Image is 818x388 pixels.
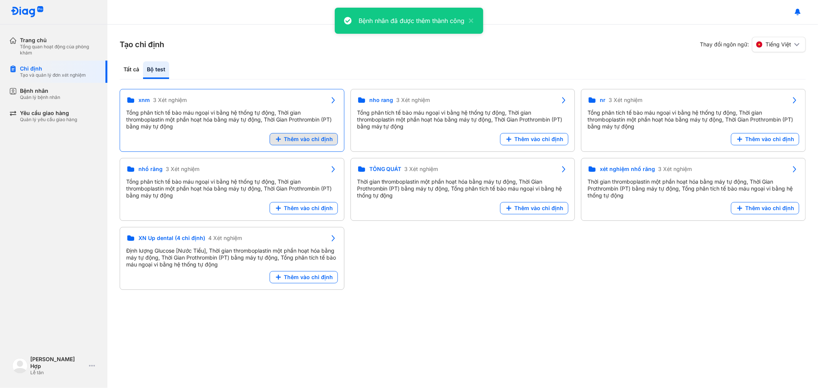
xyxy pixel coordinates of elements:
[20,44,98,56] div: Tổng quan hoạt động của phòng khám
[658,166,692,173] span: 3 Xét nghiệm
[357,178,569,199] div: Thời gian thromboplastin một phần hoạt hóa bằng máy tự động, Thời Gian Prothrombin (PT) bằng máy ...
[143,61,169,79] div: Bộ test
[30,356,86,370] div: [PERSON_NAME] Hợp
[397,97,430,104] span: 3 Xét nghiệm
[20,37,98,44] div: Trang chủ
[405,166,438,173] span: 3 Xét nghiệm
[20,87,60,94] div: Bệnh nhân
[731,202,799,214] button: Thêm vào chỉ định
[12,358,28,373] img: logo
[20,110,77,117] div: Yêu cầu giao hàng
[208,235,242,242] span: 4 Xét nghiệm
[126,178,338,199] div: Tổng phân tích tế bào máu ngoại vi bằng hệ thống tự động, Thời gian thromboplastin một phần hoạt ...
[270,202,338,214] button: Thêm vào chỉ định
[745,205,794,212] span: Thêm vào chỉ định
[138,235,205,242] span: XN Up dental (4 chỉ định)
[20,117,77,123] div: Quản lý yêu cầu giao hàng
[30,370,86,376] div: Lễ tân
[357,109,569,130] div: Tổng phân tích tế bào máu ngoại vi bằng hệ thống tự động, Thời gian thromboplastin một phần hoạt ...
[514,136,563,143] span: Thêm vào chỉ định
[464,16,474,25] button: close
[514,205,563,212] span: Thêm vào chỉ định
[120,61,143,79] div: Tất cả
[126,247,338,268] div: Định lượng Glucose [Nước Tiểu], Thời gian thromboplastin một phần hoạt hóa bằng máy tự động, Thời...
[126,109,338,130] div: Tổng phân tích tế bào máu ngoại vi bằng hệ thống tự động, Thời gian thromboplastin một phần hoạt ...
[500,133,568,145] button: Thêm vào chỉ định
[11,6,44,18] img: logo
[731,133,799,145] button: Thêm vào chỉ định
[284,205,333,212] span: Thêm vào chỉ định
[500,202,568,214] button: Thêm vào chỉ định
[270,133,338,145] button: Thêm vào chỉ định
[284,136,333,143] span: Thêm vào chỉ định
[745,136,794,143] span: Thêm vào chỉ định
[138,97,150,104] span: xnm
[700,37,806,52] div: Thay đổi ngôn ngữ:
[369,166,402,173] span: TỔNG QUÁT
[120,39,164,50] h3: Tạo chỉ định
[20,65,86,72] div: Chỉ định
[609,97,642,104] span: 3 Xét nghiệm
[166,166,199,173] span: 3 Xét nghiệm
[138,166,163,173] span: nhổ răng
[588,178,799,199] div: Thời gian thromboplastin một phần hoạt hóa bằng máy tự động, Thời Gian Prothrombin (PT) bằng máy ...
[153,97,187,104] span: 3 Xét nghiệm
[284,274,333,281] span: Thêm vào chỉ định
[369,97,393,104] span: nho rang
[270,271,338,283] button: Thêm vào chỉ định
[20,94,60,100] div: Quản lý bệnh nhân
[359,16,464,25] div: Bệnh nhân đã được thêm thành công
[588,109,799,130] div: Tổng phân tích tế bào máu ngoại vi bằng hệ thống tự động, Thời gian thromboplastin một phần hoạt ...
[20,72,86,78] div: Tạo và quản lý đơn xét nghiệm
[600,166,655,173] span: xét nghiệm nhổ răng
[600,97,606,104] span: nr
